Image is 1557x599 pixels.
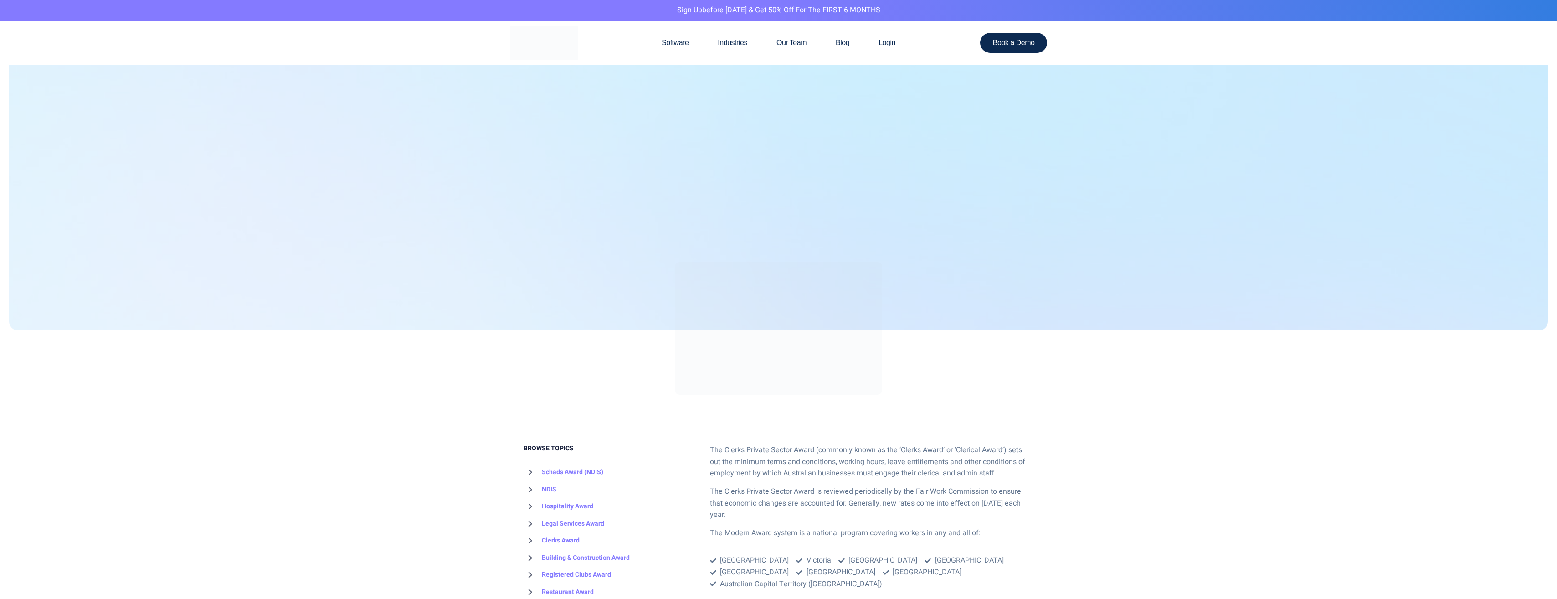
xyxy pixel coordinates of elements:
a: Book a Demo [980,33,1048,53]
a: Clerks Award [524,532,580,549]
span: [GEOGRAPHIC_DATA] [933,555,1004,567]
a: Schads Award (NDIS) [524,464,603,481]
span: Victoria [804,555,831,567]
p: The Clerks Private Sector Award (commonly known as the ‘Clerks Award’ or ‘Clerical Award’) sets o... [710,444,1034,480]
span: Australian Capital Territory ([GEOGRAPHIC_DATA]) [718,578,882,590]
p: The Clerks Private Sector Award is reviewed periodically by the Fair Work Commission to ensure th... [710,486,1034,521]
a: Sign Up [677,5,702,15]
a: Industries [703,21,762,65]
span: [GEOGRAPHIC_DATA] [718,555,789,567]
a: NDIS [524,481,556,498]
a: Our Team [762,21,821,65]
span: [GEOGRAPHIC_DATA] [718,567,789,578]
a: Hospitality Award [524,498,593,515]
a: Legal Services Award [524,515,604,532]
a: Login [864,21,910,65]
p: before [DATE] & Get 50% Off for the FIRST 6 MONTHS [7,5,1550,16]
span: [GEOGRAPHIC_DATA] [846,555,917,567]
img: Clerks1 [675,262,882,395]
a: Software [647,21,703,65]
a: Building & Construction Award [524,549,630,567]
span: [GEOGRAPHIC_DATA] [804,567,875,578]
p: The Modern Award system is a national program covering workers in any and all of: [710,527,1034,539]
span: [GEOGRAPHIC_DATA] [890,567,961,578]
a: Blog [821,21,864,65]
span: Book a Demo [993,39,1035,46]
a: Registered Clubs Award [524,566,611,584]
